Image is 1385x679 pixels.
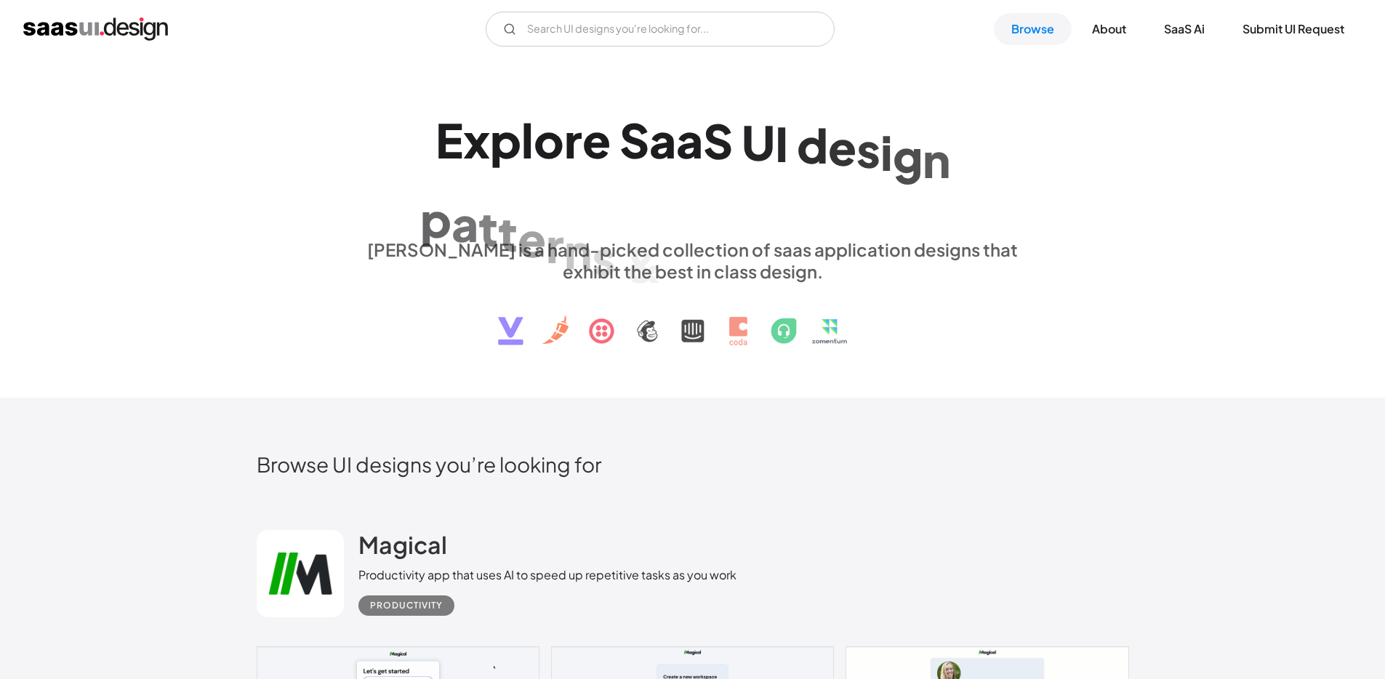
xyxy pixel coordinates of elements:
[856,122,880,178] div: s
[619,112,649,168] div: S
[420,191,451,247] div: p
[435,112,463,168] div: E
[257,451,1129,477] h2: Browse UI designs you’re looking for
[478,201,498,257] div: t
[994,13,1072,45] a: Browse
[625,236,662,292] div: &
[546,217,564,273] div: r
[592,229,616,285] div: s
[358,530,447,566] a: Magical
[923,132,950,188] div: n
[797,117,828,173] div: d
[828,119,856,175] div: e
[564,112,582,168] div: r
[370,597,443,614] div: Productivity
[649,112,676,168] div: a
[676,113,703,169] div: a
[893,128,923,184] div: g
[486,12,835,47] input: Search UI designs you're looking for...
[1225,13,1362,45] a: Submit UI Request
[358,530,447,559] h2: Magical
[490,112,521,168] div: p
[358,238,1027,282] div: [PERSON_NAME] is a hand-picked collection of saas application designs that exhibit the best in cl...
[451,196,478,252] div: a
[358,112,1027,224] h1: Explore SaaS UI design patterns & interactions.
[486,12,835,47] form: Email Form
[880,125,893,181] div: i
[473,282,913,358] img: text, icon, saas logo
[1075,13,1144,45] a: About
[775,116,788,172] div: I
[582,112,611,168] div: e
[518,211,546,267] div: e
[564,222,592,278] div: n
[1147,13,1222,45] a: SaaS Ai
[742,114,775,170] div: U
[358,566,736,584] div: Productivity app that uses AI to speed up repetitive tasks as you work
[498,205,518,261] div: t
[463,112,490,168] div: x
[521,112,534,168] div: l
[23,17,168,41] a: home
[703,113,733,169] div: S
[534,112,564,168] div: o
